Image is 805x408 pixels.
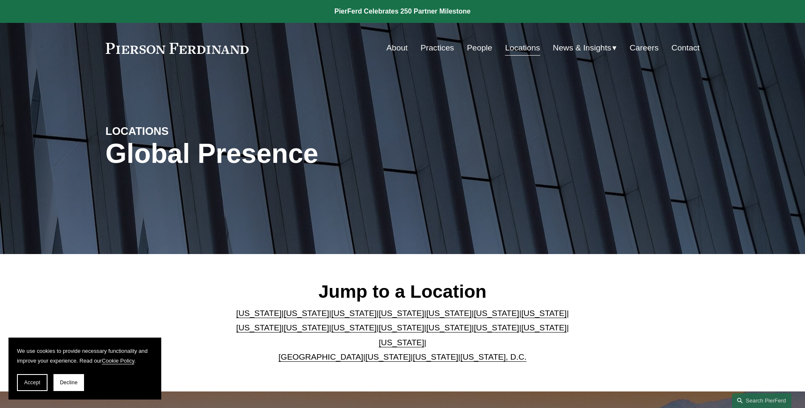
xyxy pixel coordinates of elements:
h2: Jump to a Location [229,280,576,302]
a: Practices [421,40,454,56]
a: [US_STATE] [426,323,471,332]
a: [US_STATE] [474,323,519,332]
span: News & Insights [553,41,611,56]
a: Locations [505,40,540,56]
a: [US_STATE] [331,323,377,332]
a: [US_STATE] [379,309,424,318]
a: [US_STATE] [521,323,567,332]
span: Accept [24,380,40,386]
a: [US_STATE] [379,338,424,347]
a: [US_STATE] [284,309,329,318]
button: Accept [17,374,48,391]
a: [US_STATE] [365,352,411,361]
a: folder dropdown [553,40,617,56]
p: We use cookies to provide necessary functionality and improve your experience. Read our . [17,346,153,366]
p: | | | | | | | | | | | | | | | | | | [229,306,576,365]
button: Decline [53,374,84,391]
a: [US_STATE] [236,323,282,332]
a: [US_STATE] [521,309,567,318]
a: [US_STATE] [413,352,458,361]
a: About [387,40,408,56]
h4: LOCATIONS [106,124,254,138]
a: [GEOGRAPHIC_DATA] [278,352,363,361]
a: [US_STATE] [331,309,377,318]
span: Decline [60,380,78,386]
a: People [467,40,492,56]
h1: Global Presence [106,138,502,169]
a: [US_STATE] [236,309,282,318]
a: [US_STATE] [284,323,329,332]
a: [US_STATE], D.C. [460,352,527,361]
a: Cookie Policy [102,358,135,364]
a: Contact [671,40,699,56]
a: [US_STATE] [379,323,424,332]
a: [US_STATE] [426,309,471,318]
a: [US_STATE] [474,309,519,318]
section: Cookie banner [8,338,161,400]
a: Search this site [732,393,791,408]
a: Careers [630,40,659,56]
